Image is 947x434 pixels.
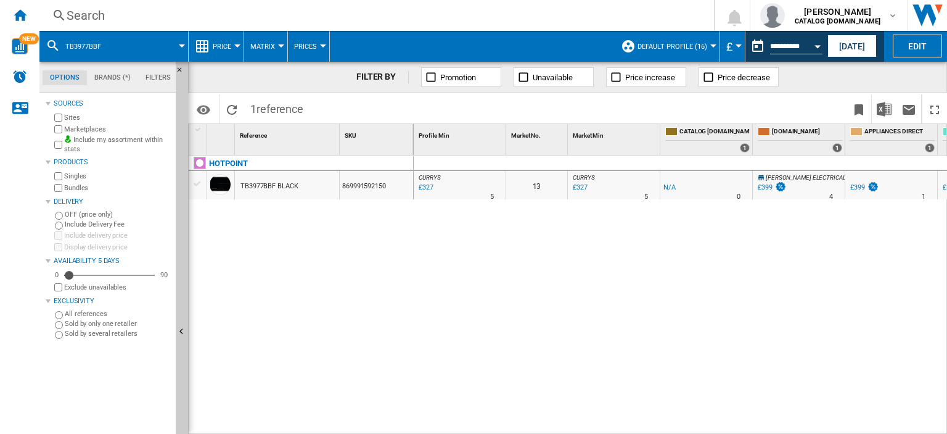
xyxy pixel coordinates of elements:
[774,182,787,192] img: promotionV3.png
[65,329,171,338] label: Sold by several retailers
[65,319,171,328] label: Sold by only one retailer
[419,174,440,181] span: CURRYS
[55,321,63,329] input: Sold by only one retailer
[766,174,846,181] span: [PERSON_NAME] ELECTRICAL
[663,182,676,194] div: N/A
[506,171,567,199] div: 13
[514,67,594,87] button: Unavailable
[250,31,281,62] button: Matrix
[54,99,171,109] div: Sources
[509,124,567,143] div: Market No. Sort None
[340,171,413,199] div: 869991592150
[848,182,879,194] div: £399
[896,94,921,123] button: Send this report by email
[342,124,413,143] div: Sort None
[12,69,27,84] img: alerts-logo.svg
[847,94,871,123] button: Bookmark this report
[64,231,171,240] label: Include delivery price
[663,124,752,155] div: CATALOG [DOMAIN_NAME] 1 offers sold by CATALOG BEKO.UK
[606,67,686,87] button: Price increase
[756,182,787,194] div: £399
[244,94,310,120] span: 1
[54,256,171,266] div: Availability 5 Days
[416,124,506,143] div: Sort None
[850,183,865,191] div: £399
[64,135,72,143] img: mysite-bg-18x18.png
[864,127,935,138] span: APPLIANCES DIRECT
[19,33,39,44] span: NEW
[195,31,237,62] div: Price
[720,31,745,62] md-menu: Currency
[533,73,573,82] span: Unavailable
[637,43,707,51] span: Default profile (16)
[573,174,594,181] span: CURRYS
[256,102,303,115] span: reference
[191,98,216,120] button: Options
[772,127,842,138] span: [DOMAIN_NAME]
[54,243,62,251] input: Display delivery price
[55,311,63,319] input: All references
[294,43,317,51] span: Prices
[699,67,779,87] button: Price decrease
[54,197,171,207] div: Delivery
[922,191,925,203] div: Delivery Time : 1 day
[806,33,829,56] button: Open calendar
[209,156,248,171] div: Click to filter on that brand
[740,143,750,152] div: 1 offers sold by CATALOG BEKO.UK
[644,191,648,203] div: Delivery Time : 5 days
[64,113,171,122] label: Sites
[726,31,739,62] div: £
[925,143,935,152] div: 1 offers sold by APPLIANCES DIRECT
[65,31,113,62] button: TB3977BBF
[87,70,138,85] md-tab-item: Brands (*)
[829,191,833,203] div: Delivery Time : 4 days
[718,73,770,82] span: Price decrease
[55,331,63,339] input: Sold by several retailers
[250,43,275,51] span: Matrix
[877,102,892,117] img: excel-24x24.png
[213,43,231,51] span: Price
[65,220,171,229] label: Include Delivery Fee
[64,283,171,292] label: Exclude unavailables
[46,31,182,62] div: TB3977BBF
[419,132,449,139] span: Profile Min
[571,182,588,194] div: Last updated : Thursday, 9 October 2025 03:41
[64,243,171,252] label: Display delivery price
[240,132,267,139] span: Reference
[570,124,660,143] div: Sort None
[294,31,323,62] button: Prices
[54,283,62,291] input: Display delivery price
[64,183,171,193] label: Bundles
[356,71,409,83] div: FILTER BY
[509,124,567,143] div: Sort None
[417,182,433,194] div: Last updated : Thursday, 9 October 2025 03:41
[65,210,171,219] label: OFF (price only)
[345,132,356,139] span: SKU
[745,34,770,59] button: md-calendar
[237,124,339,143] div: Sort None
[64,269,155,282] md-slider: Availability
[67,7,682,24] div: Search
[573,132,604,139] span: Market Min
[176,62,191,84] button: Hide
[416,124,506,143] div: Profile Min Sort None
[65,43,101,51] span: TB3977BBF
[872,94,896,123] button: Download in Excel
[64,125,171,134] label: Marketplaces
[213,31,237,62] button: Price
[157,270,171,280] div: 90
[490,191,494,203] div: Delivery Time : 5 days
[832,143,842,152] div: 1 offers sold by AMAZON.CO.UK
[138,70,178,85] md-tab-item: Filters
[64,135,171,154] label: Include my assortment within stats
[342,124,413,143] div: SKU Sort None
[54,172,62,180] input: Singles
[745,31,825,62] div: This report is based on a date in the past.
[210,124,234,143] div: Sort None
[54,232,62,240] input: Include delivery price
[737,191,740,203] div: Delivery Time : 0 day
[64,172,171,181] label: Singles
[219,94,244,123] button: Reload
[755,124,845,155] div: [DOMAIN_NAME] 1 offers sold by AMAZON.CO.UK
